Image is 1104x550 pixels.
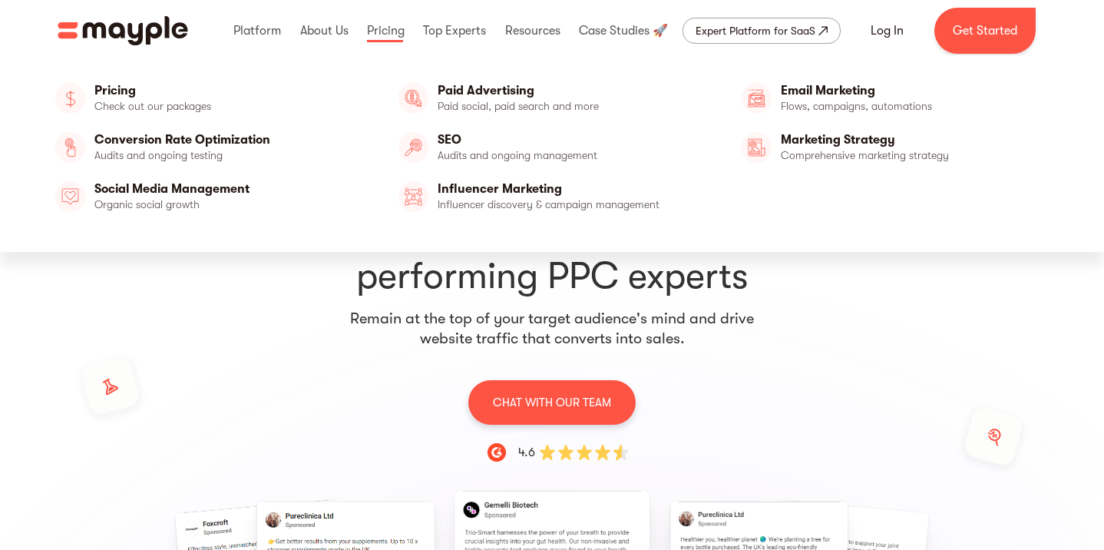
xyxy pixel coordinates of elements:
img: Mayple logo [58,16,188,45]
p: Remain at the top of your target audience's mind and drive website traffic that converts into sales. [349,309,755,349]
div: Top Experts [419,6,490,55]
div: 4.6 [518,443,535,462]
a: home [58,16,188,45]
a: Get Started [934,8,1036,54]
div: Platform [230,6,285,55]
a: CHAT WITH OUR TEAM [468,379,636,425]
p: CHAT WITH OUR TEAM [493,393,611,412]
a: Expert Platform for SaaS [683,18,841,44]
div: About Us [296,6,352,55]
div: Expert Platform for SaaS [696,22,815,40]
a: Log In [852,12,922,49]
div: Resources [501,6,564,55]
div: Pricing [363,6,408,55]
